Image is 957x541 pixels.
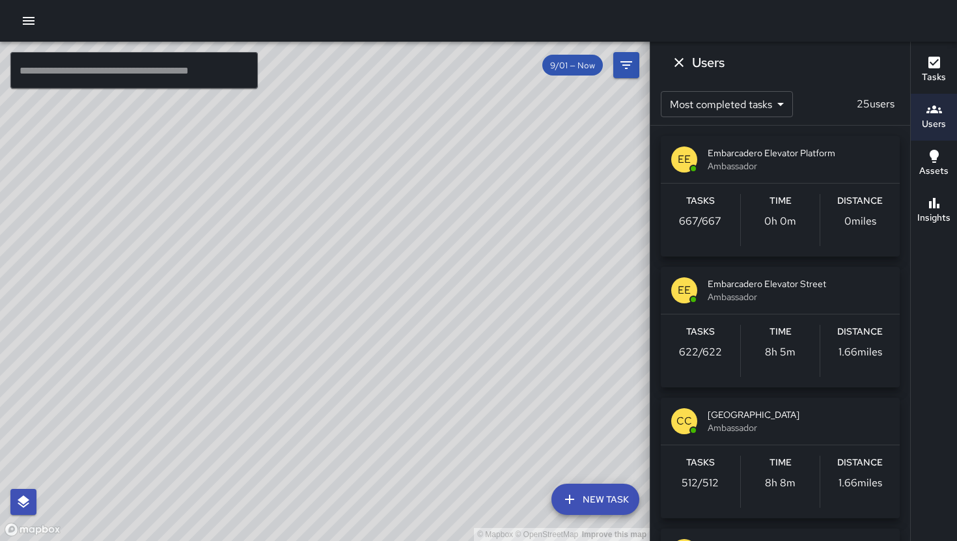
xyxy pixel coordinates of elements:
h6: Distance [837,456,883,470]
h6: Time [770,325,792,339]
span: Embarcadero Elevator Street [708,277,889,290]
p: 0 miles [844,214,876,229]
button: Insights [911,187,957,234]
h6: Time [770,456,792,470]
p: 667 / 667 [679,214,721,229]
span: Ambassador [708,160,889,173]
h6: Distance [837,194,883,208]
span: [GEOGRAPHIC_DATA] [708,408,889,421]
button: Filters [613,52,639,78]
h6: Tasks [686,456,715,470]
p: 25 users [852,96,900,112]
h6: Time [770,194,792,208]
p: CC [676,413,692,429]
span: 9/01 — Now [542,60,603,71]
button: EEEmbarcadero Elevator StreetAmbassadorTasks622/622Time8h 5mDistance1.66miles [661,267,900,387]
button: Users [911,94,957,141]
p: 8h 8m [765,475,796,491]
span: Ambassador [708,290,889,303]
button: EEEmbarcadero Elevator PlatformAmbassadorTasks667/667Time0h 0mDistance0miles [661,136,900,257]
p: EE [678,283,691,298]
button: Tasks [911,47,957,94]
p: 1.66 miles [839,344,882,360]
div: Most completed tasks [661,91,793,117]
button: CC[GEOGRAPHIC_DATA]AmbassadorTasks512/512Time8h 8mDistance1.66miles [661,398,900,518]
button: Dismiss [666,49,692,76]
h6: Tasks [686,194,715,208]
p: 622 / 622 [679,344,722,360]
button: New Task [551,484,639,515]
button: Assets [911,141,957,187]
span: Ambassador [708,421,889,434]
span: Embarcadero Elevator Platform [708,146,889,160]
h6: Tasks [922,70,946,85]
p: 1.66 miles [839,475,882,491]
p: EE [678,152,691,167]
h6: Tasks [686,325,715,339]
h6: Distance [837,325,883,339]
h6: Users [922,117,946,132]
p: 0h 0m [764,214,796,229]
h6: Insights [917,211,950,225]
h6: Users [692,52,725,73]
p: 8h 5m [765,344,796,360]
h6: Assets [919,164,949,178]
p: 512 / 512 [682,475,719,491]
